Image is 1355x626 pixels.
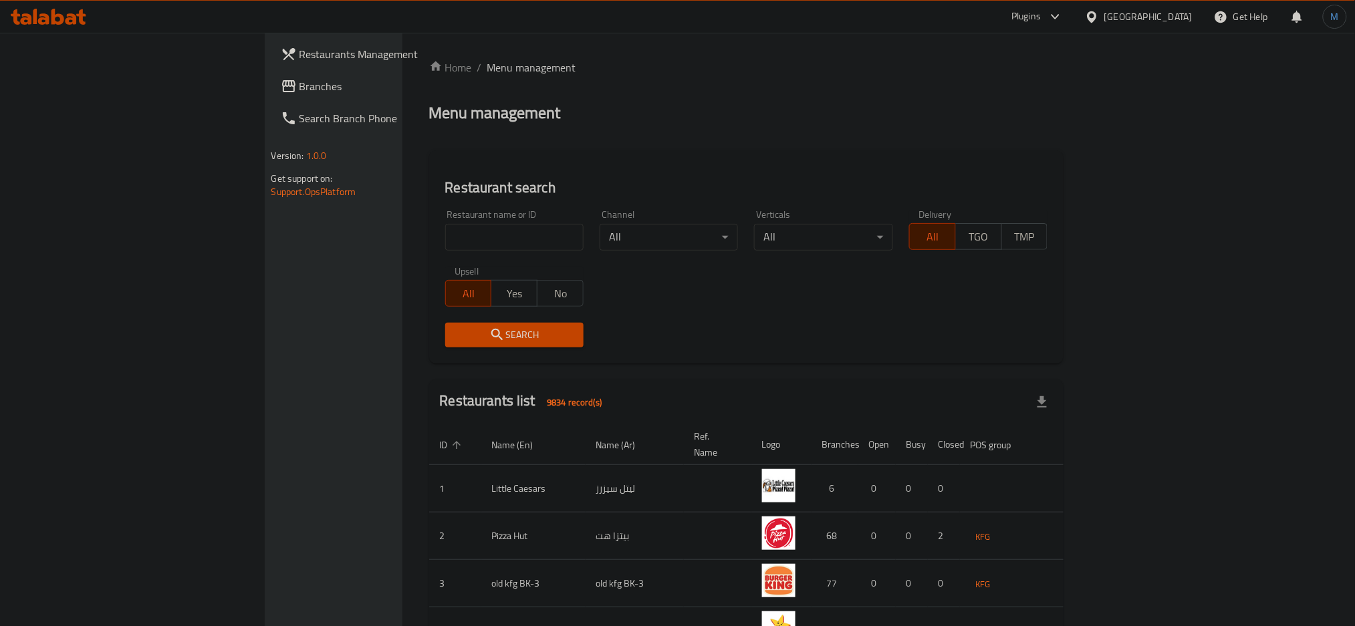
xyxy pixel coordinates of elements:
td: 0 [928,560,960,607]
td: 68 [812,512,858,560]
input: Search for restaurant name or ID.. [445,224,584,251]
span: Search Branch Phone [299,110,481,126]
td: 0 [896,512,928,560]
a: Branches [270,70,491,102]
span: All [915,227,951,247]
span: 9834 record(s) [539,396,610,409]
td: 0 [858,560,896,607]
td: old kfg BK-3 [586,560,684,607]
span: KFG [971,529,996,544]
span: Ref. Name [695,428,735,460]
a: Restaurants Management [270,38,491,70]
button: No [537,280,584,307]
span: KFG [971,577,996,592]
span: Yes [497,284,532,303]
span: Restaurants Management [299,46,481,62]
span: Name (Ar) [596,437,653,453]
span: 1.0.0 [306,147,327,164]
span: Branches [299,78,481,94]
td: 0 [896,465,928,512]
span: All [451,284,487,303]
td: 2 [928,512,960,560]
td: ليتل سيزرز [586,465,684,512]
label: Upsell [455,267,479,276]
td: بيتزا هت [586,512,684,560]
td: Pizza Hut [481,512,586,560]
h2: Menu management [429,102,561,124]
span: Version: [271,147,304,164]
th: Open [858,424,896,465]
button: TGO [955,223,1002,250]
td: 0 [896,560,928,607]
th: Busy [896,424,928,465]
div: Plugins [1011,9,1041,25]
span: Name (En) [492,437,551,453]
th: Closed [928,424,960,465]
td: 0 [928,465,960,512]
span: TGO [961,227,997,247]
th: Logo [751,424,812,465]
h2: Restaurants list [440,391,610,413]
button: All [445,280,492,307]
button: TMP [1001,223,1048,250]
span: Search [456,327,573,343]
td: 0 [858,512,896,560]
span: ID [440,437,465,453]
div: All [600,224,738,251]
div: [GEOGRAPHIC_DATA] [1104,9,1193,24]
button: Search [445,323,584,347]
th: Branches [812,424,858,465]
div: Total records count [539,392,610,413]
a: Support.OpsPlatform [271,183,356,200]
td: 77 [812,560,858,607]
span: Menu management [487,59,576,75]
h2: Restaurant search [445,178,1048,198]
span: M [1331,9,1339,24]
img: Pizza Hut [762,516,795,550]
span: Get support on: [271,170,333,187]
span: TMP [1007,227,1043,247]
img: Little Caesars [762,469,795,502]
label: Delivery [918,210,952,219]
span: No [543,284,578,303]
td: 0 [858,465,896,512]
img: old kfg BK-3 [762,564,795,597]
td: old kfg BK-3 [481,560,586,607]
button: All [909,223,956,250]
nav: breadcrumb [429,59,1064,75]
td: 6 [812,465,858,512]
div: All [754,224,892,251]
div: Export file [1026,386,1058,418]
button: Yes [491,280,537,307]
td: Little Caesars [481,465,586,512]
a: Search Branch Phone [270,102,491,134]
span: POS group [971,437,1029,453]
